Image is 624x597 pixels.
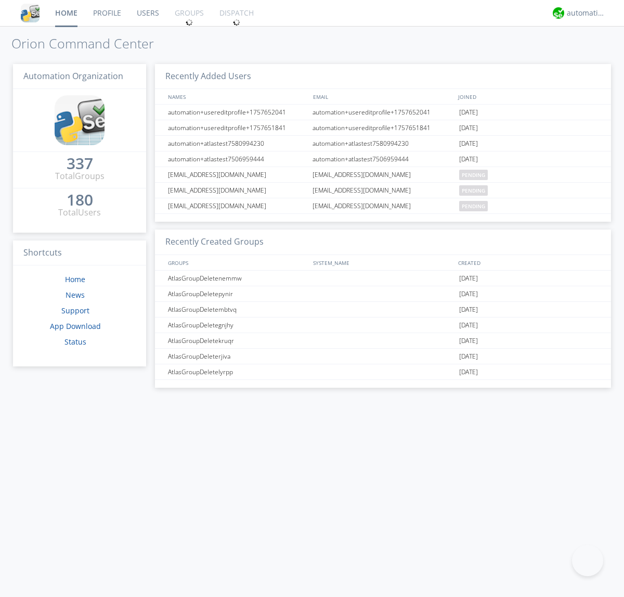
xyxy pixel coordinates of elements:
[310,183,457,198] div: [EMAIL_ADDRESS][DOMAIN_NAME]
[459,136,478,151] span: [DATE]
[165,183,309,198] div: [EMAIL_ADDRESS][DOMAIN_NAME]
[155,364,611,380] a: AtlasGroupDeletelyrpp[DATE]
[155,271,611,286] a: AtlasGroupDeletenemmw[DATE]
[459,317,478,333] span: [DATE]
[155,120,611,136] a: automation+usereditprofile+1757651841automation+usereditprofile+1757651841[DATE]
[21,4,40,22] img: cddb5a64eb264b2086981ab96f4c1ba7
[155,136,611,151] a: automation+atlastest7580994230automation+atlastest7580994230[DATE]
[456,89,601,104] div: JOINED
[459,201,488,211] span: pending
[459,333,478,349] span: [DATE]
[459,271,478,286] span: [DATE]
[459,105,478,120] span: [DATE]
[155,198,611,214] a: [EMAIL_ADDRESS][DOMAIN_NAME][EMAIL_ADDRESS][DOMAIN_NAME]pending
[155,349,611,364] a: AtlasGroupDeleterjiva[DATE]
[155,105,611,120] a: automation+usereditprofile+1757652041automation+usereditprofile+1757652041[DATE]
[55,95,105,145] img: cddb5a64eb264b2086981ab96f4c1ba7
[155,286,611,302] a: AtlasGroupDeletepynir[DATE]
[58,207,101,219] div: Total Users
[155,333,611,349] a: AtlasGroupDeletekruqr[DATE]
[165,151,309,167] div: automation+atlastest7506959444
[155,64,611,90] h3: Recently Added Users
[459,349,478,364] span: [DATE]
[23,70,123,82] span: Automation Organization
[61,306,89,315] a: Support
[553,7,564,19] img: d2d01cd9b4174d08988066c6d424eccd
[155,151,611,167] a: automation+atlastest7506959444automation+atlastest7506959444[DATE]
[459,286,478,302] span: [DATE]
[66,290,85,300] a: News
[165,333,309,348] div: AtlasGroupDeletekruqr
[310,151,457,167] div: automation+atlastest7506959444
[50,321,101,331] a: App Download
[165,286,309,301] div: AtlasGroupDeletepynir
[13,240,146,266] h3: Shortcuts
[165,271,309,286] div: AtlasGroupDeletenemmw
[310,105,457,120] div: automation+usereditprofile+1757652041
[67,158,93,170] a: 337
[310,198,457,213] div: [EMAIL_ADDRESS][DOMAIN_NAME]
[165,198,309,213] div: [EMAIL_ADDRESS][DOMAIN_NAME]
[459,302,478,317] span: [DATE]
[165,120,309,135] div: automation+usereditprofile+1757651841
[310,89,456,104] div: EMAIL
[233,19,240,26] img: spin.svg
[64,337,86,347] a: Status
[459,120,478,136] span: [DATE]
[165,349,309,364] div: AtlasGroupDeleterjiva
[155,183,611,198] a: [EMAIL_ADDRESS][DOMAIN_NAME][EMAIL_ADDRESS][DOMAIN_NAME]pending
[165,317,309,333] div: AtlasGroupDeletegnjhy
[459,170,488,180] span: pending
[55,170,105,182] div: Total Groups
[67,195,93,207] a: 180
[459,364,478,380] span: [DATE]
[456,255,601,270] div: CREATED
[310,136,457,151] div: automation+atlastest7580994230
[67,158,93,169] div: 337
[310,167,457,182] div: [EMAIL_ADDRESS][DOMAIN_NAME]
[310,255,456,270] div: SYSTEM_NAME
[165,89,308,104] div: NAMES
[459,185,488,196] span: pending
[165,364,309,379] div: AtlasGroupDeletelyrpp
[310,120,457,135] div: automation+usereditprofile+1757651841
[65,274,85,284] a: Home
[155,317,611,333] a: AtlasGroupDeletegnjhy[DATE]
[165,136,309,151] div: automation+atlastest7580994230
[572,545,603,576] iframe: Toggle Customer Support
[165,302,309,317] div: AtlasGroupDeletembtvq
[165,105,309,120] div: automation+usereditprofile+1757652041
[186,19,193,26] img: spin.svg
[567,8,606,18] div: automation+atlas
[155,230,611,255] h3: Recently Created Groups
[155,167,611,183] a: [EMAIL_ADDRESS][DOMAIN_NAME][EMAIL_ADDRESS][DOMAIN_NAME]pending
[155,302,611,317] a: AtlasGroupDeletembtvq[DATE]
[165,167,309,182] div: [EMAIL_ADDRESS][DOMAIN_NAME]
[459,151,478,167] span: [DATE]
[67,195,93,205] div: 180
[165,255,308,270] div: GROUPS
